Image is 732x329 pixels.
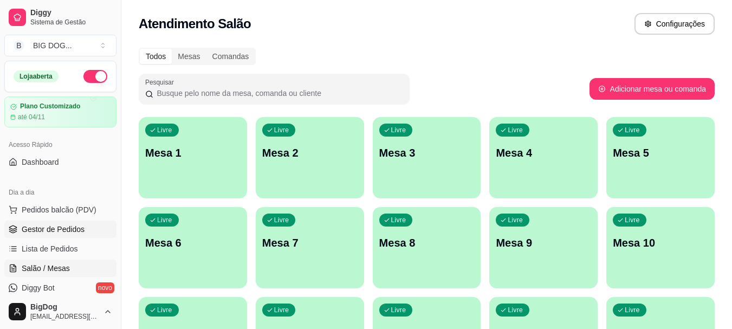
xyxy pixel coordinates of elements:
button: BigDog[EMAIL_ADDRESS][DOMAIN_NAME] [4,299,116,325]
span: Pedidos balcão (PDV) [22,204,96,215]
button: LivreMesa 7 [256,207,364,288]
a: Lista de Pedidos [4,240,116,257]
span: Diggy Bot [22,282,55,293]
span: Lista de Pedidos [22,243,78,254]
input: Pesquisar [153,88,403,99]
button: LivreMesa 5 [606,117,715,198]
button: LivreMesa 9 [489,207,598,288]
span: Gestor de Pedidos [22,224,85,235]
h2: Atendimento Salão [139,15,251,33]
button: LivreMesa 4 [489,117,598,198]
p: Livre [274,306,289,314]
p: Livre [157,306,172,314]
p: Mesa 6 [145,235,241,250]
div: Mesas [172,49,206,64]
p: Livre [391,306,406,314]
p: Livre [157,126,172,134]
span: Diggy [30,8,112,18]
span: B [14,40,24,51]
span: Sistema de Gestão [30,18,112,27]
button: LivreMesa 3 [373,117,481,198]
p: Livre [508,126,523,134]
button: Adicionar mesa ou comanda [590,78,715,100]
a: Plano Customizadoaté 04/11 [4,96,116,127]
div: Dia a dia [4,184,116,201]
p: Livre [274,216,289,224]
button: LivreMesa 1 [139,117,247,198]
a: Dashboard [4,153,116,171]
p: Mesa 3 [379,145,475,160]
span: BigDog [30,302,99,312]
span: Dashboard [22,157,59,167]
p: Mesa 7 [262,235,358,250]
p: Mesa 4 [496,145,591,160]
p: Livre [625,216,640,224]
a: DiggySistema de Gestão [4,4,116,30]
span: [EMAIL_ADDRESS][DOMAIN_NAME] [30,312,99,321]
button: Pedidos balcão (PDV) [4,201,116,218]
label: Pesquisar [145,78,178,87]
a: Gestor de Pedidos [4,221,116,238]
p: Mesa 2 [262,145,358,160]
a: Diggy Botnovo [4,279,116,296]
p: Livre [508,216,523,224]
span: Salão / Mesas [22,263,70,274]
div: Todos [140,49,172,64]
button: Select a team [4,35,116,56]
button: LivreMesa 2 [256,117,364,198]
p: Mesa 10 [613,235,708,250]
button: Configurações [634,13,715,35]
div: Loja aberta [14,70,59,82]
p: Livre [391,216,406,224]
p: Livre [508,306,523,314]
article: até 04/11 [18,113,45,121]
button: LivreMesa 10 [606,207,715,288]
p: Livre [625,306,640,314]
div: BIG DOG ... [33,40,72,51]
article: Plano Customizado [20,102,80,111]
p: Mesa 5 [613,145,708,160]
button: LivreMesa 8 [373,207,481,288]
p: Mesa 9 [496,235,591,250]
a: Salão / Mesas [4,260,116,277]
p: Livre [274,126,289,134]
p: Mesa 1 [145,145,241,160]
p: Livre [625,126,640,134]
div: Comandas [206,49,255,64]
p: Livre [157,216,172,224]
button: Alterar Status [83,70,107,83]
div: Acesso Rápido [4,136,116,153]
p: Livre [391,126,406,134]
p: Mesa 8 [379,235,475,250]
button: LivreMesa 6 [139,207,247,288]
